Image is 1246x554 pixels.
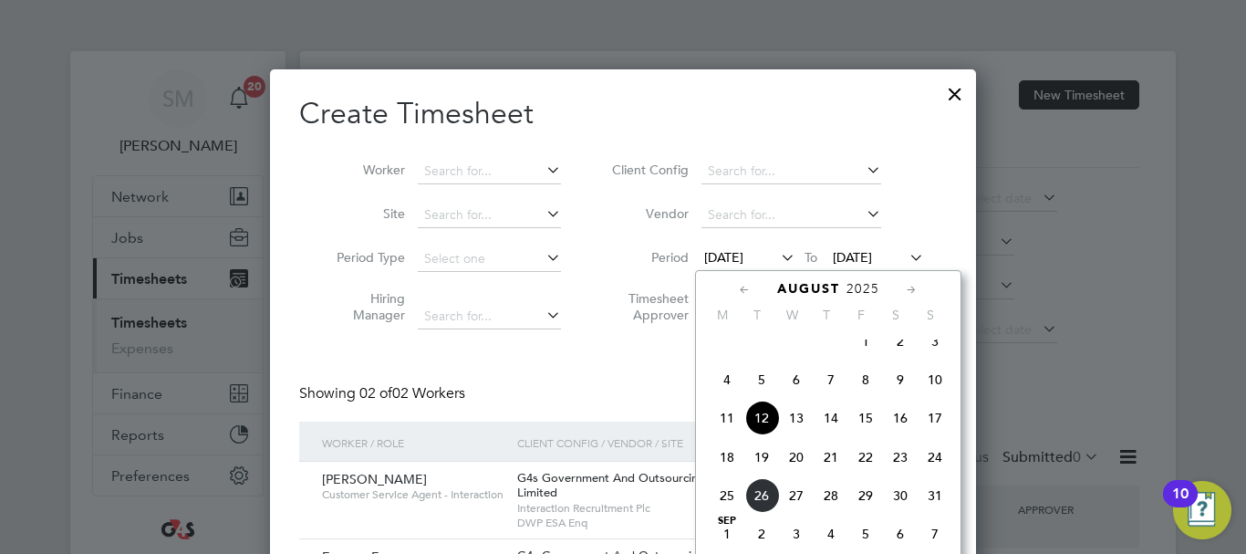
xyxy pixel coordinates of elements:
[607,249,689,266] label: Period
[704,249,743,266] span: [DATE]
[883,440,918,475] span: 23
[883,401,918,435] span: 16
[418,159,561,184] input: Search for...
[322,471,427,487] span: [PERSON_NAME]
[814,478,848,513] span: 28
[323,162,405,178] label: Worker
[848,324,883,359] span: 1
[1173,481,1231,539] button: Open Resource Center, 10 new notifications
[517,470,778,501] span: G4s Government And Outsourcing Services (Uk) Limited
[814,440,848,475] span: 21
[418,203,561,228] input: Search for...
[299,95,947,133] h2: Create Timesheet
[710,401,744,435] span: 11
[913,307,948,323] span: S
[744,401,779,435] span: 12
[323,205,405,222] label: Site
[744,478,779,513] span: 26
[833,249,872,266] span: [DATE]
[323,290,405,323] label: Hiring Manager
[710,517,744,551] span: 1
[607,162,689,178] label: Client Config
[418,246,561,272] input: Select one
[814,362,848,397] span: 7
[918,440,952,475] span: 24
[744,362,779,397] span: 5
[744,440,779,475] span: 19
[779,440,814,475] span: 20
[814,517,848,551] span: 4
[799,246,823,269] span: To
[701,203,881,228] input: Search for...
[607,290,689,323] label: Timesheet Approver
[1172,494,1189,517] div: 10
[710,440,744,475] span: 18
[883,517,918,551] span: 6
[883,324,918,359] span: 2
[710,517,744,526] span: Sep
[918,478,952,513] span: 31
[779,517,814,551] span: 3
[607,205,689,222] label: Vendor
[513,422,806,464] div: Client Config / Vendor / Site
[299,384,469,403] div: Showing
[848,440,883,475] span: 22
[883,362,918,397] span: 9
[848,362,883,397] span: 8
[705,307,740,323] span: M
[844,307,878,323] span: F
[744,517,779,551] span: 2
[814,401,848,435] span: 14
[809,307,844,323] span: T
[322,487,504,502] span: Customer Service Agent - Interaction
[740,307,774,323] span: T
[701,159,881,184] input: Search for...
[517,516,802,530] span: DWP ESA Enq
[883,478,918,513] span: 30
[918,517,952,551] span: 7
[918,401,952,435] span: 17
[777,281,840,297] span: August
[918,362,952,397] span: 10
[779,401,814,435] span: 13
[779,362,814,397] span: 6
[317,422,513,464] div: Worker / Role
[774,307,809,323] span: W
[517,501,802,516] span: Interaction Recruitment Plc
[846,281,879,297] span: 2025
[848,517,883,551] span: 5
[878,307,913,323] span: S
[359,384,392,402] span: 02 of
[710,362,744,397] span: 4
[848,401,883,435] span: 15
[710,478,744,513] span: 25
[848,478,883,513] span: 29
[918,324,952,359] span: 3
[323,249,405,266] label: Period Type
[359,384,465,402] span: 02 Workers
[779,478,814,513] span: 27
[418,304,561,329] input: Search for...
